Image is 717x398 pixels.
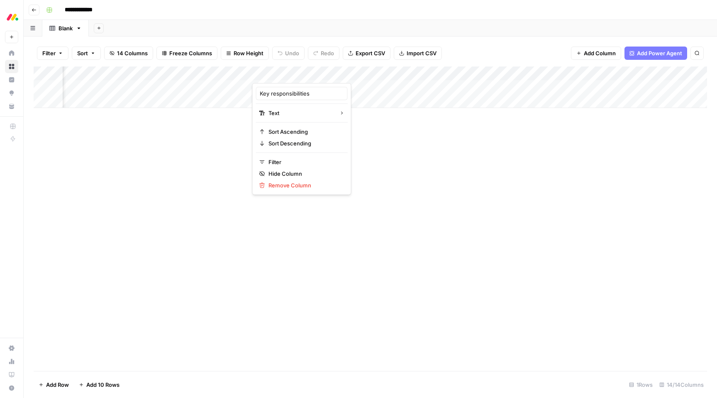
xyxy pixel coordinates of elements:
a: Blank [42,20,89,37]
a: Opportunities [5,86,18,100]
button: Add Column [571,47,621,60]
button: Row Height [221,47,269,60]
div: 1 Rows [626,378,656,391]
span: Hide Column [268,170,341,178]
span: Import CSV [407,49,437,57]
span: Export CSV [356,49,385,57]
span: Text [268,109,333,117]
span: 14 Columns [117,49,148,57]
button: Add Row [34,378,74,391]
button: Redo [308,47,339,60]
img: Monday.com Logo [5,10,20,25]
span: Add 10 Rows [86,381,119,389]
button: Undo [272,47,305,60]
a: Browse [5,60,18,73]
button: Import CSV [394,47,442,60]
button: Freeze Columns [156,47,217,60]
span: Sort [77,49,88,57]
a: Learning Hub [5,368,18,381]
button: Workspace: Monday.com [5,7,18,27]
span: Filter [268,158,341,166]
span: Add Column [584,49,616,57]
span: Freeze Columns [169,49,212,57]
span: Redo [321,49,334,57]
div: Blank [59,24,73,32]
span: Sort Descending [268,139,341,147]
span: Undo [285,49,299,57]
button: Add Power Agent [624,47,687,60]
button: Export CSV [343,47,390,60]
button: Sort [72,47,101,60]
a: Your Data [5,100,18,113]
a: Home [5,47,18,60]
span: Sort Ascending [268,128,341,136]
button: Help + Support [5,381,18,395]
a: Usage [5,355,18,368]
button: Add 10 Rows [74,378,124,391]
span: Add Power Agent [637,49,682,57]
button: Filter [37,47,68,60]
a: Settings [5,341,18,355]
span: Filter [42,49,56,57]
span: Row Height [234,49,263,57]
span: Add Row [46,381,69,389]
button: 14 Columns [104,47,153,60]
a: Insights [5,73,18,86]
span: Remove Column [268,181,341,189]
div: 14/14 Columns [656,378,707,391]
